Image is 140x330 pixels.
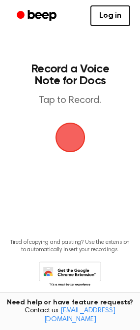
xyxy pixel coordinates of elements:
[90,5,130,26] a: Log in
[56,123,85,152] img: Beep Logo
[6,307,134,324] span: Contact us
[18,63,122,87] h1: Record a Voice Note for Docs
[44,307,115,323] a: [EMAIL_ADDRESS][DOMAIN_NAME]
[8,239,132,254] p: Tired of copying and pasting? Use the extension to automatically insert your recordings.
[10,6,65,26] a: Beep
[18,95,122,107] p: Tap to Record.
